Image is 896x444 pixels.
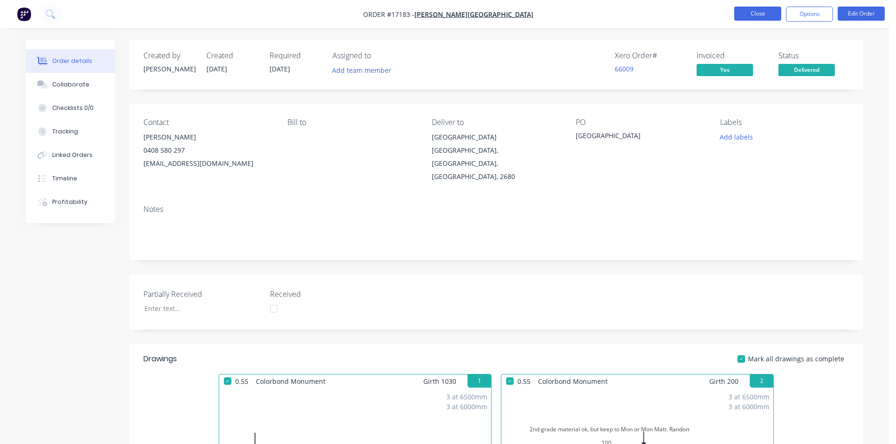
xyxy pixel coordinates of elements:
[714,131,758,143] button: Add labels
[143,288,261,300] label: Partially Received
[432,118,561,127] div: Deliver to
[333,64,396,77] button: Add team member
[697,51,767,60] div: Invoiced
[143,51,195,60] div: Created by
[729,402,769,412] div: 3 at 6000mm
[778,51,849,60] div: Status
[206,51,258,60] div: Created
[287,118,416,127] div: Bill to
[52,127,78,136] div: Tracking
[534,374,611,388] span: Colorbond Monument
[363,10,414,19] span: Order #17183 -
[778,64,835,78] button: Delivered
[432,131,561,144] div: [GEOGRAPHIC_DATA]
[52,174,77,183] div: Timeline
[514,374,534,388] span: 0.55
[143,131,272,144] div: [PERSON_NAME]
[333,51,427,60] div: Assigned to
[143,144,272,157] div: 0408 580 297
[748,354,844,364] span: Mark all drawings as complete
[52,198,87,206] div: Profitability
[270,51,321,60] div: Required
[432,131,561,183] div: [GEOGRAPHIC_DATA][GEOGRAPHIC_DATA], [GEOGRAPHIC_DATA], [GEOGRAPHIC_DATA], 2680
[423,374,456,388] span: Girth 1030
[143,118,272,127] div: Contact
[778,64,835,76] span: Delivered
[206,64,227,73] span: [DATE]
[143,157,272,170] div: [EMAIL_ADDRESS][DOMAIN_NAME]
[576,131,693,144] div: [GEOGRAPHIC_DATA]
[231,374,252,388] span: 0.55
[468,374,491,388] button: 1
[26,167,115,190] button: Timeline
[143,64,195,74] div: [PERSON_NAME]
[786,7,833,22] button: Options
[446,392,487,402] div: 3 at 6500mm
[709,374,738,388] span: Girth 200
[432,144,561,183] div: [GEOGRAPHIC_DATA], [GEOGRAPHIC_DATA], [GEOGRAPHIC_DATA], 2680
[26,73,115,96] button: Collaborate
[838,7,885,21] button: Edit Order
[26,143,115,167] button: Linked Orders
[143,353,177,365] div: Drawings
[26,96,115,120] button: Checklists 0/0
[734,7,781,21] button: Close
[143,131,272,170] div: [PERSON_NAME]0408 580 297[EMAIL_ADDRESS][DOMAIN_NAME]
[576,118,705,127] div: PO
[52,151,93,159] div: Linked Orders
[26,49,115,73] button: Order details
[615,51,685,60] div: Xero Order #
[252,374,329,388] span: Colorbond Monument
[52,104,94,112] div: Checklists 0/0
[414,10,533,19] a: [PERSON_NAME][GEOGRAPHIC_DATA]
[750,374,773,388] button: 2
[143,205,849,214] div: Notes
[327,64,396,77] button: Add team member
[26,190,115,214] button: Profitability
[52,80,89,89] div: Collaborate
[270,288,388,300] label: Received
[446,402,487,412] div: 3 at 6000mm
[720,118,849,127] div: Labels
[52,57,92,65] div: Order details
[697,64,753,76] span: Yes
[270,64,290,73] span: [DATE]
[729,392,769,402] div: 3 at 6500mm
[17,7,31,21] img: Factory
[615,64,634,73] a: 66009
[26,120,115,143] button: Tracking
